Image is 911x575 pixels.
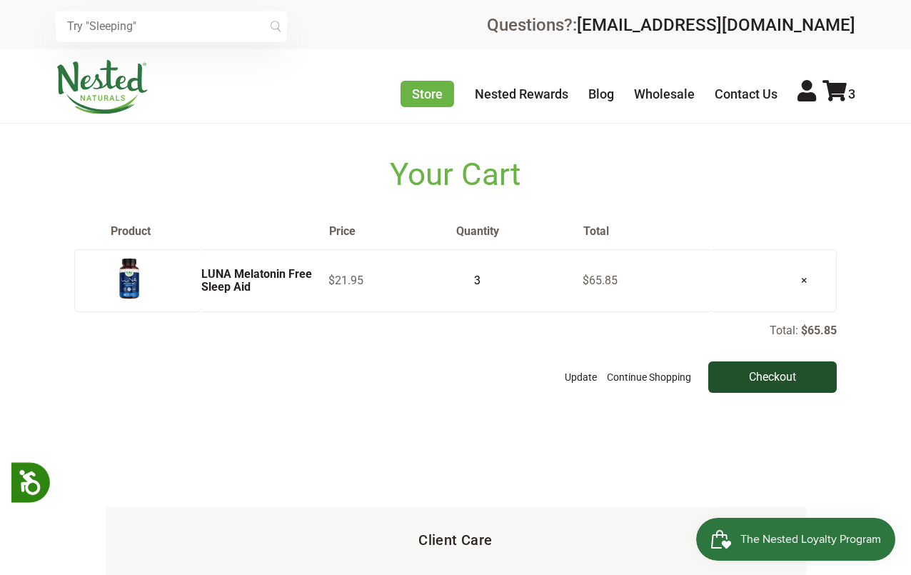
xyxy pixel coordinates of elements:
th: Price [328,224,455,239]
input: Checkout [708,361,837,393]
div: Total: [74,323,837,393]
a: Blog [588,86,614,101]
h5: Client Care [129,530,783,550]
th: Product [74,224,328,239]
th: Total [583,224,710,239]
h1: Your Cart [74,156,837,193]
a: 3 [822,86,855,101]
a: Continue Shopping [603,361,695,393]
img: Nested Naturals [56,60,149,114]
a: Nested Rewards [475,86,568,101]
button: Update [561,361,600,393]
input: Try "Sleeping" [56,11,287,42]
img: LUNA Melatonin Free Sleep Aid - USA [111,256,147,302]
span: $21.95 [328,274,363,287]
a: Wholesale [634,86,695,101]
th: Quantity [455,224,583,239]
span: 3 [848,86,855,101]
p: $65.85 [801,324,837,337]
a: × [790,262,819,299]
iframe: Button to open loyalty program pop-up [696,518,897,561]
a: LUNA Melatonin Free Sleep Aid [201,267,312,294]
a: [EMAIL_ADDRESS][DOMAIN_NAME] [577,15,855,35]
a: Contact Us [715,86,777,101]
span: $65.85 [583,274,618,287]
div: Questions?: [487,16,855,34]
a: Store [401,81,454,107]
